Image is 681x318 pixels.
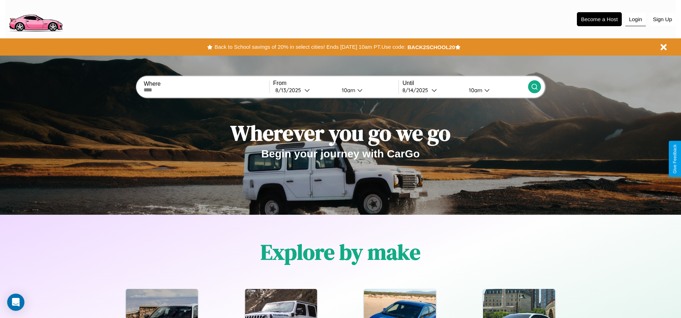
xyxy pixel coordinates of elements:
div: 10am [338,87,357,94]
button: Become a Host [577,12,622,26]
div: 10am [465,87,484,94]
button: Back to School savings of 20% in select cities! Ends [DATE] 10am PT.Use code: [213,42,407,52]
button: Sign Up [649,13,676,26]
label: Where [144,81,269,87]
b: BACK2SCHOOL20 [407,44,455,50]
div: Give Feedback [672,144,677,174]
h1: Explore by make [261,237,420,267]
button: 8/13/2025 [273,86,336,94]
img: logo [5,4,66,33]
label: Until [402,80,528,86]
label: From [273,80,398,86]
div: Open Intercom Messenger [7,294,24,311]
div: 8 / 13 / 2025 [275,87,304,94]
button: 10am [463,86,528,94]
button: Login [625,13,646,26]
div: 8 / 14 / 2025 [402,87,432,94]
button: 10am [336,86,399,94]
